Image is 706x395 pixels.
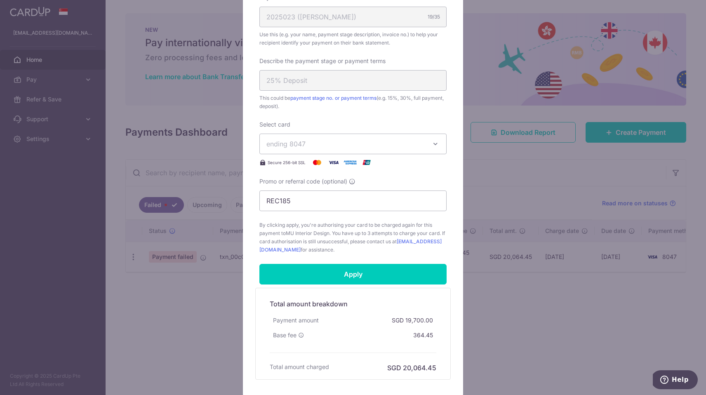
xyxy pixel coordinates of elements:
div: 364.45 [410,328,436,343]
span: Promo or referral code (optional) [259,177,347,186]
span: Use this (e.g. your name, payment stage description, invoice no.) to help your recipient identify... [259,31,447,47]
img: Mastercard [309,158,325,167]
div: 19/35 [428,13,440,21]
span: Base fee [273,331,297,339]
img: American Express [342,158,358,167]
a: payment stage no. or payment terms [290,95,377,101]
img: UnionPay [358,158,375,167]
button: ending 8047 [259,134,447,154]
span: By clicking apply, you're authorising your card to be charged again for this payment to . You hav... [259,221,447,254]
h6: Total amount charged [270,363,329,371]
span: MU Interior Design [286,230,329,236]
span: Secure 256-bit SSL [268,159,306,166]
label: Describe the payment stage or payment terms [259,57,386,65]
iframe: Opens a widget where you can find more information [653,370,698,391]
input: Apply [259,264,447,284]
div: SGD 19,700.00 [388,313,436,328]
h6: SGD 20,064.45 [387,363,436,373]
div: Payment amount [270,313,322,328]
span: ending 8047 [266,140,306,148]
img: Visa [325,158,342,167]
span: This could be (e.g. 15%, 30%, full payment, deposit). [259,94,447,111]
h5: Total amount breakdown [270,299,436,309]
label: Select card [259,120,290,129]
